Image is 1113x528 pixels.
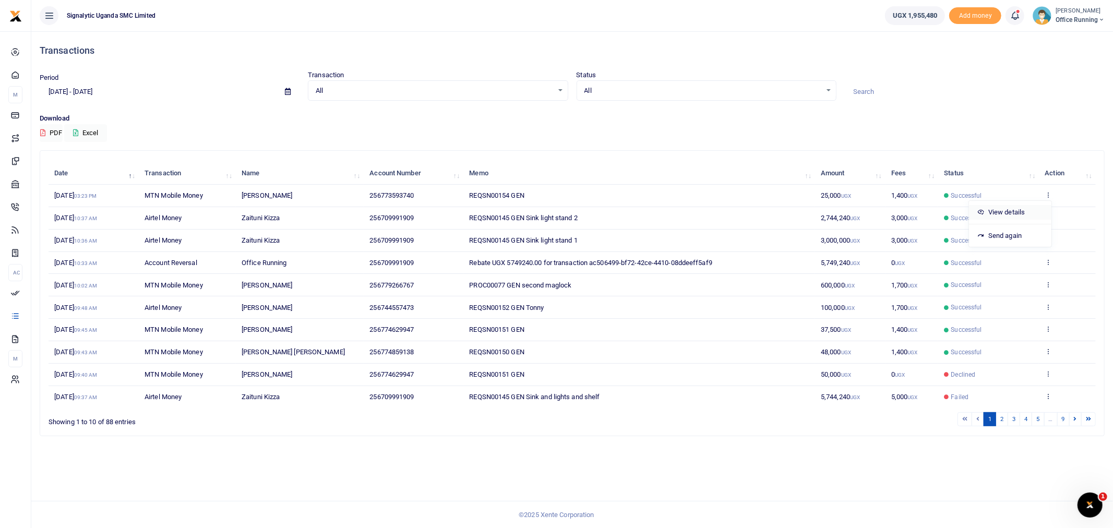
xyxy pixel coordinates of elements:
[1008,412,1020,426] a: 3
[949,7,1001,25] span: Add money
[821,236,860,244] span: 3,000,000
[54,259,97,267] span: [DATE]
[815,162,885,185] th: Amount: activate to sort column ascending
[891,348,918,356] span: 1,400
[145,370,203,378] span: MTN Mobile Money
[242,191,292,199] span: [PERSON_NAME]
[369,370,414,378] span: 256774629947
[145,236,182,244] span: Airtel Money
[821,214,860,222] span: 2,744,240
[1039,162,1096,185] th: Action: activate to sort column ascending
[145,214,182,222] span: Airtel Money
[63,11,160,20] span: Signalytic Uganda SMC Limited
[74,350,98,355] small: 09:43 AM
[40,45,1105,56] h4: Transactions
[145,259,197,267] span: Account Reversal
[242,259,286,267] span: Office Running
[242,304,292,311] span: [PERSON_NAME]
[885,6,945,25] a: UGX 1,955,480
[841,193,851,199] small: UGX
[470,304,544,311] span: REQSN00152 GEN Tonny
[951,370,976,379] span: Declined
[885,162,939,185] th: Fees: activate to sort column ascending
[907,283,917,289] small: UGX
[54,348,97,356] span: [DATE]
[8,86,22,103] li: M
[1056,7,1105,16] small: [PERSON_NAME]
[821,393,860,401] span: 5,744,240
[907,215,917,221] small: UGX
[74,283,98,289] small: 10:02 AM
[891,326,918,333] span: 1,400
[891,393,918,401] span: 5,000
[54,304,97,311] span: [DATE]
[895,372,905,378] small: UGX
[8,264,22,281] li: Ac
[64,124,107,142] button: Excel
[951,236,982,245] span: Successful
[470,259,712,267] span: Rebate UGX 5749240.00 for transaction ac506499-bf72-42ce-4410-08ddeeff5af9
[470,326,524,333] span: REQSN00151 GEN
[907,394,917,400] small: UGX
[821,348,851,356] span: 48,000
[74,305,98,311] small: 09:48 AM
[1099,493,1107,501] span: 1
[242,393,280,401] span: Zaituni Kizza
[369,191,414,199] span: 256773593740
[891,191,918,199] span: 1,400
[145,281,203,289] span: MTN Mobile Money
[850,394,860,400] small: UGX
[54,393,97,401] span: [DATE]
[951,280,982,290] span: Successful
[881,6,949,25] li: Wallet ballance
[969,205,1051,220] a: View details
[54,191,97,199] span: [DATE]
[841,327,851,333] small: UGX
[1056,15,1105,25] span: Office Running
[951,258,982,268] span: Successful
[891,214,918,222] span: 3,000
[907,350,917,355] small: UGX
[951,392,969,402] span: Failed
[308,70,344,80] label: Transaction
[949,11,1001,19] a: Add money
[821,370,851,378] span: 50,000
[841,350,851,355] small: UGX
[996,412,1008,426] a: 2
[74,394,98,400] small: 09:37 AM
[145,326,203,333] span: MTN Mobile Money
[951,213,982,223] span: Successful
[1057,412,1070,426] a: 9
[470,393,600,401] span: REQSN00145 GEN Sink and lights and shelf
[907,193,917,199] small: UGX
[40,73,59,83] label: Period
[145,304,182,311] span: Airtel Money
[139,162,236,185] th: Transaction: activate to sort column ascending
[369,304,414,311] span: 256744557473
[1032,412,1044,426] a: 5
[369,348,414,356] span: 256774859138
[40,113,1105,124] p: Download
[891,236,918,244] span: 3,000
[54,281,97,289] span: [DATE]
[369,326,414,333] span: 256774629947
[821,259,860,267] span: 5,749,240
[951,347,982,357] span: Successful
[1078,493,1103,518] iframe: Intercom live chat
[907,238,917,244] small: UGX
[369,236,414,244] span: 256709991909
[74,215,98,221] small: 10:37 AM
[49,162,139,185] th: Date: activate to sort column descending
[242,236,280,244] span: Zaituni Kizza
[893,10,937,21] span: UGX 1,955,480
[54,214,97,222] span: [DATE]
[242,214,280,222] span: Zaituni Kizza
[1033,6,1051,25] img: profile-user
[850,215,860,221] small: UGX
[74,238,98,244] small: 10:36 AM
[850,238,860,244] small: UGX
[984,412,996,426] a: 1
[74,260,98,266] small: 10:33 AM
[54,326,97,333] span: [DATE]
[242,281,292,289] span: [PERSON_NAME]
